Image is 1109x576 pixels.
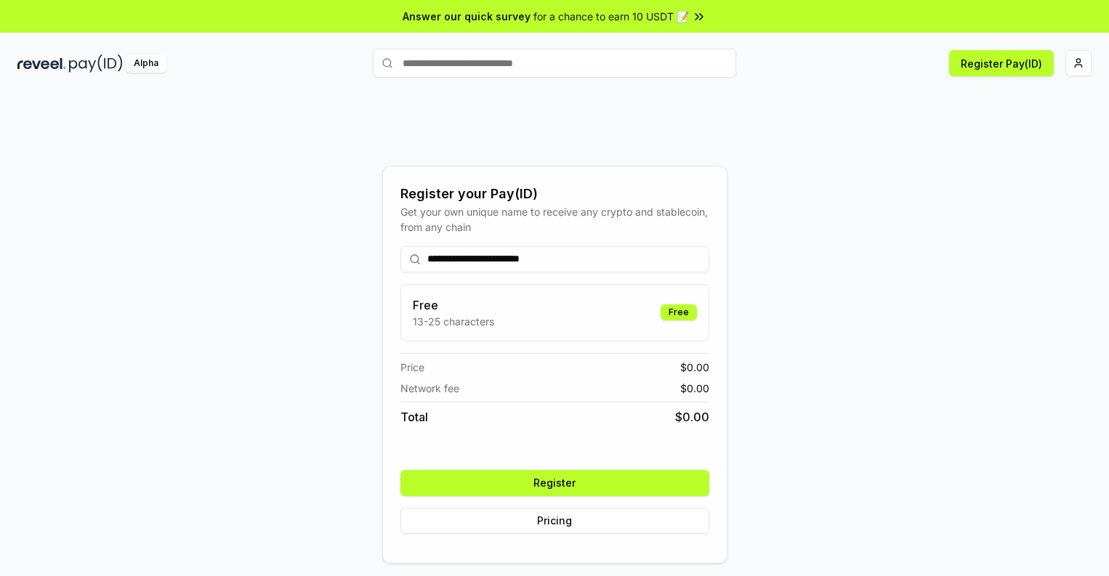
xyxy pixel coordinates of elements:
[413,296,494,314] h3: Free
[400,381,459,396] span: Network fee
[400,508,709,534] button: Pricing
[661,304,697,320] div: Free
[126,54,166,73] div: Alpha
[400,408,428,426] span: Total
[400,204,709,235] div: Get your own unique name to receive any crypto and stablecoin, from any chain
[69,54,123,73] img: pay_id
[680,381,709,396] span: $ 0.00
[400,184,709,204] div: Register your Pay(ID)
[17,54,66,73] img: reveel_dark
[949,50,1054,76] button: Register Pay(ID)
[400,470,709,496] button: Register
[533,9,689,24] span: for a chance to earn 10 USDT 📝
[680,360,709,375] span: $ 0.00
[403,9,531,24] span: Answer our quick survey
[413,314,494,329] p: 13-25 characters
[400,360,424,375] span: Price
[675,408,709,426] span: $ 0.00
